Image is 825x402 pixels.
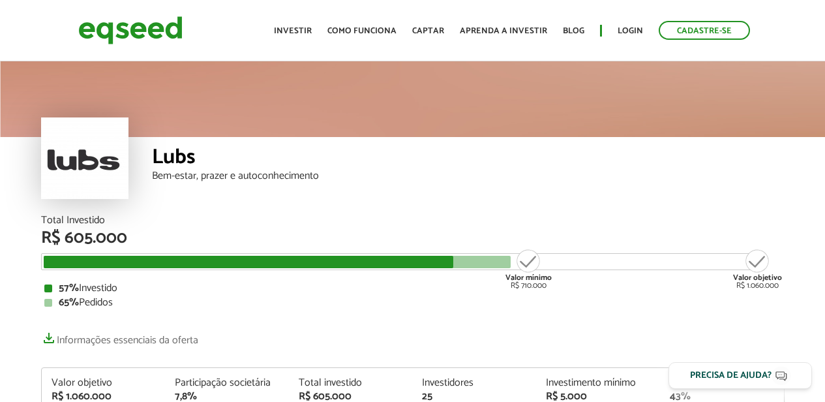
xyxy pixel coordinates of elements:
div: 43% [670,392,774,402]
div: Investimento mínimo [546,378,650,388]
div: R$ 605.000 [41,230,785,247]
div: Total investido [299,378,403,388]
div: Valor objetivo [52,378,156,388]
div: R$ 605.000 [299,392,403,402]
div: R$ 710.000 [504,248,553,290]
a: Informações essenciais da oferta [41,328,198,346]
strong: Valor mínimo [505,271,552,284]
a: Blog [563,27,584,35]
div: R$ 1.060.000 [52,392,156,402]
a: Cadastre-se [659,21,750,40]
a: Como funciona [327,27,397,35]
div: Investido [44,283,781,294]
div: 25 [422,392,526,402]
div: Lubs [152,147,785,171]
div: Bem-estar, prazer e autoconhecimento [152,171,785,181]
a: Login [618,27,643,35]
strong: Valor objetivo [733,271,782,284]
div: Pedidos [44,298,781,308]
strong: 57% [59,279,79,297]
strong: 65% [59,294,79,311]
div: R$ 5.000 [546,392,650,402]
a: Investir [274,27,312,35]
div: Total Investido [41,215,785,226]
a: Aprenda a investir [460,27,547,35]
div: R$ 1.060.000 [733,248,782,290]
img: EqSeed [78,13,183,48]
div: 7,8% [175,392,279,402]
a: Captar [412,27,444,35]
div: Participação societária [175,378,279,388]
div: Investidores [422,378,526,388]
